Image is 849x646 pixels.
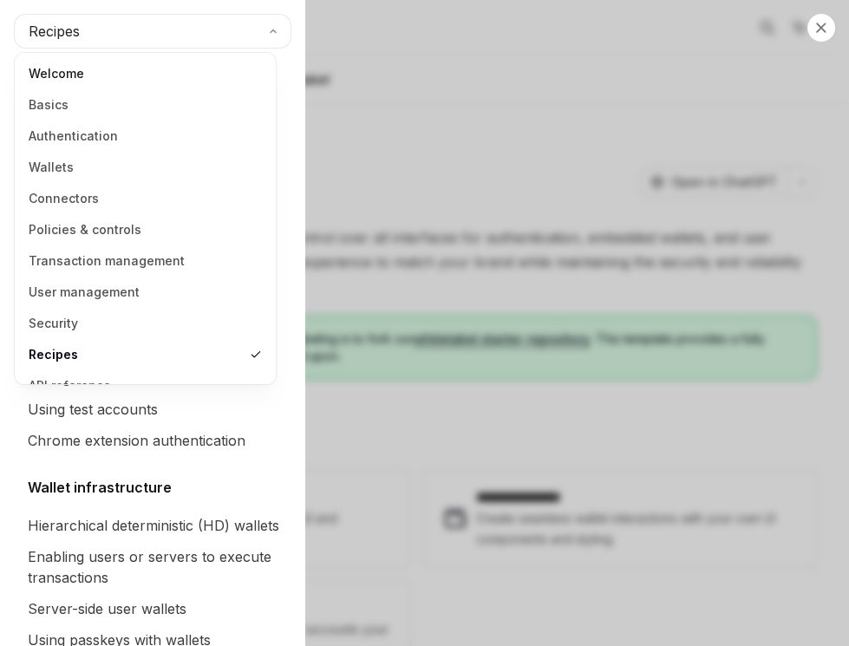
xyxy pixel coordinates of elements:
[20,58,271,89] a: Welcome
[20,89,271,121] a: Basics
[14,425,291,456] a: Chrome extension authentication
[28,515,279,536] div: Hierarchical deterministic (HD) wallets
[20,152,271,183] a: Wallets
[28,477,172,498] h5: Wallet infrastructure
[28,399,158,420] div: Using test accounts
[14,510,291,541] a: Hierarchical deterministic (HD) wallets
[28,546,281,588] div: Enabling users or servers to execute transactions
[20,277,271,308] a: User management
[20,308,271,339] a: Security
[20,183,271,214] a: Connectors
[14,593,291,624] a: Server-side user wallets
[20,245,271,277] a: Transaction management
[20,214,271,245] a: Policies & controls
[14,394,291,425] a: Using test accounts
[14,52,277,385] div: Recipes
[20,339,271,370] a: Recipes
[20,370,271,401] a: API reference
[28,430,245,451] div: Chrome extension authentication
[29,21,80,42] span: Recipes
[28,598,186,619] div: Server-side user wallets
[20,121,271,152] a: Authentication
[14,541,291,593] a: Enabling users or servers to execute transactions
[14,14,291,49] button: Recipes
